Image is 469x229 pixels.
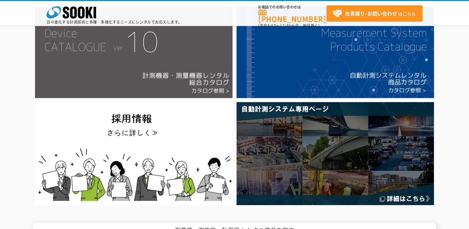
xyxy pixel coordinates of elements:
span: 8:50 [268,23,276,29]
strong: お見積り･お問い合わせ [345,10,397,17]
span: はこちら [333,9,416,18]
span: (平日 ～ 土日、祝日除く) [258,23,320,29]
span: 17:30 [280,23,291,29]
span: お電話でのお問い合わせは [258,5,326,9]
img: 自動計測システムカタログ [237,7,434,98]
img: 自動計測システム専用ページ [237,102,434,205]
img: Catalog Ver10 [35,7,232,98]
p: 日々進化する計測技術と多種・多様化するニーズにレンタルでお応えします。 [46,20,182,24]
a: [PHONE_NUMBER] [258,10,326,22]
a: お見積り･お問い合わせはこちら [326,5,423,22]
img: SOOKI recruit [35,102,232,205]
